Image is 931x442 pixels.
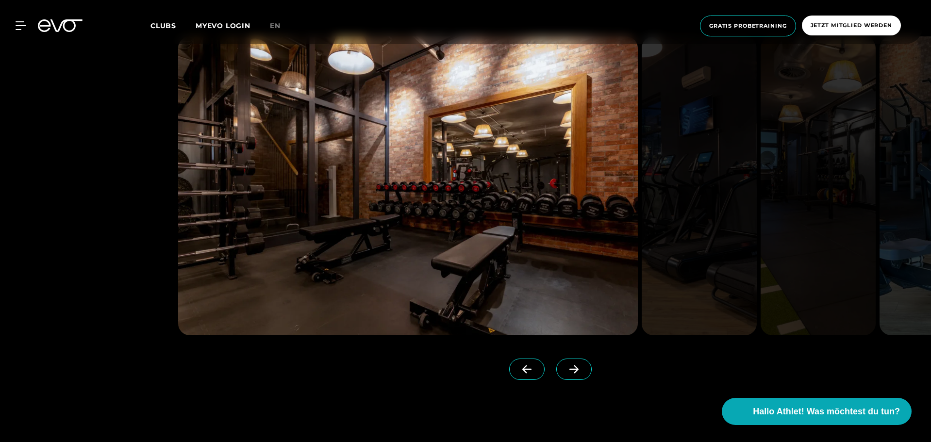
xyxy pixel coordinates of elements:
[811,21,892,30] span: Jetzt Mitglied werden
[709,22,787,30] span: Gratis Probetraining
[178,36,638,335] img: evofitness
[150,21,176,30] span: Clubs
[799,16,904,36] a: Jetzt Mitglied werden
[722,398,912,425] button: Hallo Athlet! Was möchtest du tun?
[697,16,799,36] a: Gratis Probetraining
[196,21,250,30] a: MYEVO LOGIN
[270,20,292,32] a: en
[753,405,900,418] span: Hallo Athlet! Was möchtest du tun?
[150,21,196,30] a: Clubs
[761,36,876,335] img: evofitness
[642,36,757,335] img: evofitness
[270,21,281,30] span: en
